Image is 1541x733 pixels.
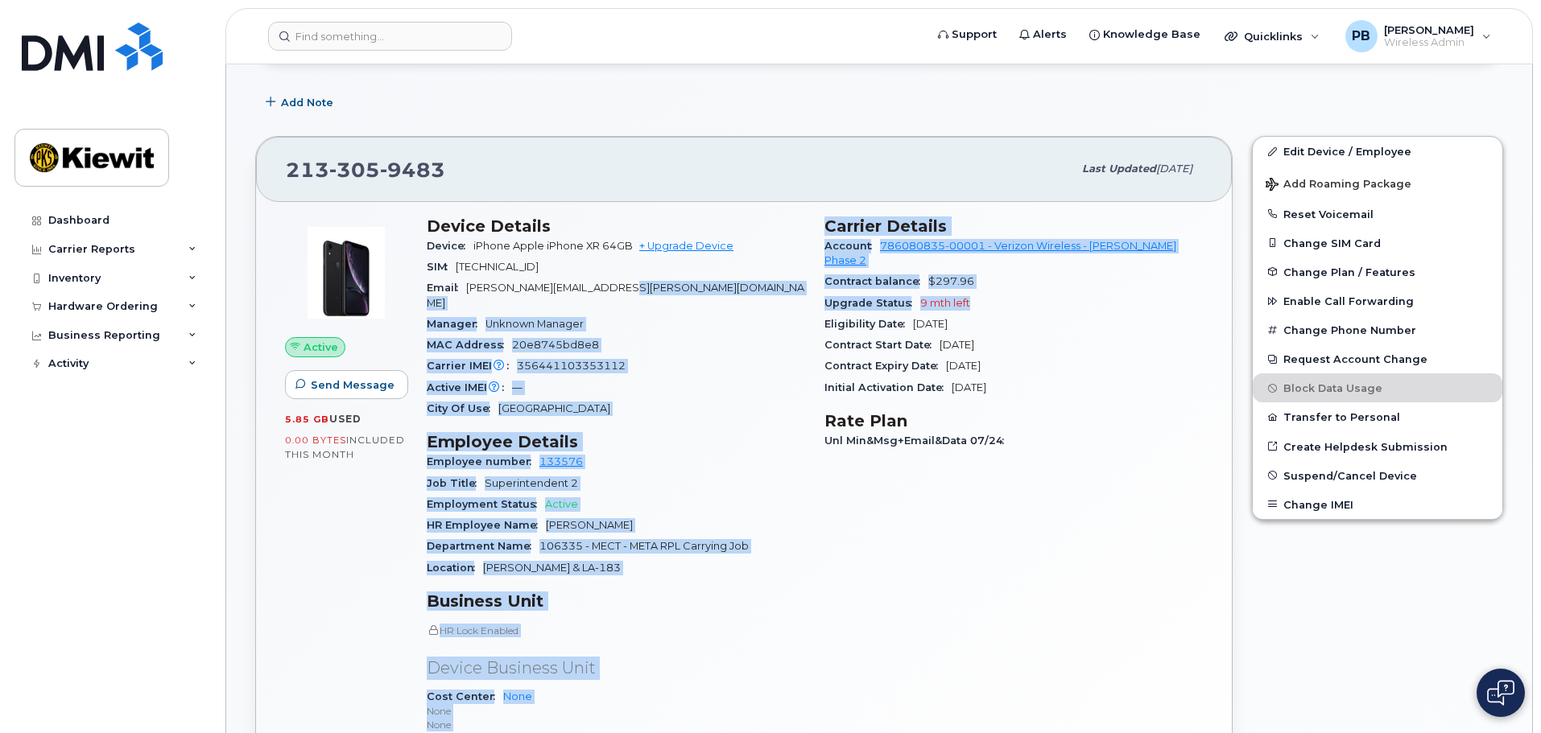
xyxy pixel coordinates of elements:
[427,718,805,731] p: None
[427,562,483,574] span: Location
[1487,680,1514,706] img: Open chat
[539,540,749,552] span: 106335 - MECT - META RPL Carrying Job
[1244,30,1303,43] span: Quicklinks
[427,519,546,531] span: HR Employee Name
[824,318,913,330] span: Eligibility Date
[1253,286,1502,315] button: Enable Call Forwarding
[427,381,512,393] span: Active IMEI
[824,275,928,287] span: Contract balance
[824,434,1012,447] span: Unl Min&Msg+Email&Data 07/24
[1253,373,1502,402] button: Block Data Usage
[427,261,456,273] span: SIM
[456,261,539,273] span: [TECHNICAL_ID]
[427,690,503,702] span: Cost Center
[946,360,981,372] span: [DATE]
[427,240,473,252] span: Device
[1253,432,1502,461] a: Create Helpdesk Submission
[1283,469,1417,481] span: Suspend/Cancel Device
[427,216,805,236] h3: Device Details
[824,381,952,393] span: Initial Activation Date
[1253,257,1502,286] button: Change Plan / Features
[427,477,485,489] span: Job Title
[1103,27,1200,43] span: Knowledge Base
[1033,27,1067,43] span: Alerts
[1213,20,1331,52] div: Quicklinks
[268,22,512,51] input: Find something...
[427,624,805,637] p: HR Lock Enabled
[329,413,361,425] span: used
[824,216,1203,236] h3: Carrier Details
[546,519,633,531] span: [PERSON_NAME]
[427,318,485,330] span: Manager
[824,360,946,372] span: Contract Expiry Date
[427,432,805,451] h3: Employee Details
[1384,36,1474,49] span: Wireless Admin
[329,158,380,182] span: 305
[639,240,733,252] a: + Upgrade Device
[1078,19,1212,51] a: Knowledge Base
[427,591,805,611] h3: Business Unit
[427,402,498,414] span: City Of Use
[824,240,1176,266] a: 786080835-00001 - Verizon Wireless - [PERSON_NAME] Phase 2
[927,19,1008,51] a: Support
[281,95,333,110] span: Add Note
[920,297,970,309] span: 9 mth left
[485,477,578,489] span: Superintendent 2
[1008,19,1078,51] a: Alerts
[1253,315,1502,344] button: Change Phone Number
[1082,163,1156,175] span: Last updated
[286,158,445,182] span: 213
[285,434,405,460] span: included this month
[1283,266,1415,278] span: Change Plan / Features
[1334,20,1502,52] div: Peyton Brooks
[928,275,974,287] span: $297.96
[1283,295,1414,307] span: Enable Call Forwarding
[824,297,920,309] span: Upgrade Status
[1266,178,1411,193] span: Add Roaming Package
[311,377,395,393] span: Send Message
[517,360,626,372] span: 356441103353112
[485,318,584,330] span: Unknown Manager
[285,370,408,399] button: Send Message
[427,704,805,718] p: None
[940,339,974,351] span: [DATE]
[427,339,512,351] span: MAC Address
[952,381,986,393] span: [DATE]
[1253,490,1502,519] button: Change IMEI
[483,562,621,574] span: [PERSON_NAME] & LA-183
[304,340,338,355] span: Active
[824,339,940,351] span: Contract Start Date
[427,455,539,467] span: Employee number
[427,282,466,294] span: Email
[952,27,997,43] span: Support
[427,657,805,680] p: Device Business Unit
[427,360,517,372] span: Carrier IMEI
[512,381,523,393] span: —
[380,158,445,182] span: 9483
[427,282,804,308] span: [PERSON_NAME][EMAIL_ADDRESS][PERSON_NAME][DOMAIN_NAME]
[539,455,583,467] a: 133576
[427,540,539,552] span: Department Name
[545,498,578,510] span: Active
[1253,402,1502,431] button: Transfer to Personal
[255,88,347,117] button: Add Note
[503,690,532,702] a: None
[512,339,599,351] span: 20e8745bd8e8
[285,414,329,425] span: 5.85 GB
[298,224,395,321] img: image20231002-3703462-1qb80zy.jpeg
[913,318,948,330] span: [DATE]
[473,240,633,252] span: iPhone Apple iPhone XR 64GB
[1253,137,1502,166] a: Edit Device / Employee
[824,240,880,252] span: Account
[498,402,610,414] span: [GEOGRAPHIC_DATA]
[1253,200,1502,229] button: Reset Voicemail
[285,434,346,446] span: 0.00 Bytes
[427,498,545,510] span: Employment Status
[1384,23,1474,36] span: [PERSON_NAME]
[1253,167,1502,200] button: Add Roaming Package
[824,411,1203,430] h3: Rate Plan
[1156,163,1192,175] span: [DATE]
[1253,229,1502,257] button: Change SIM Card
[1253,344,1502,373] button: Request Account Change
[1352,27,1370,46] span: PB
